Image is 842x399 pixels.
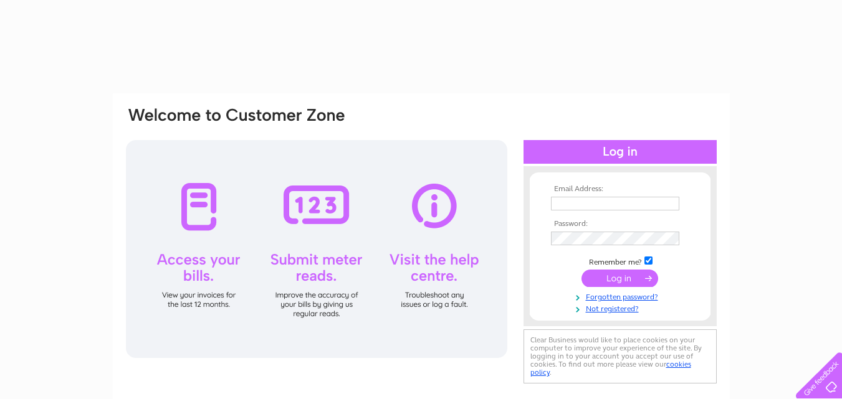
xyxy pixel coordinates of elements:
[551,302,692,314] a: Not registered?
[524,329,717,383] div: Clear Business would like to place cookies on your computer to improve your experience of the sit...
[548,255,692,267] td: Remember me?
[530,360,691,377] a: cookies policy
[581,270,658,287] input: Submit
[551,290,692,302] a: Forgotten password?
[548,185,692,194] th: Email Address:
[548,220,692,228] th: Password:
